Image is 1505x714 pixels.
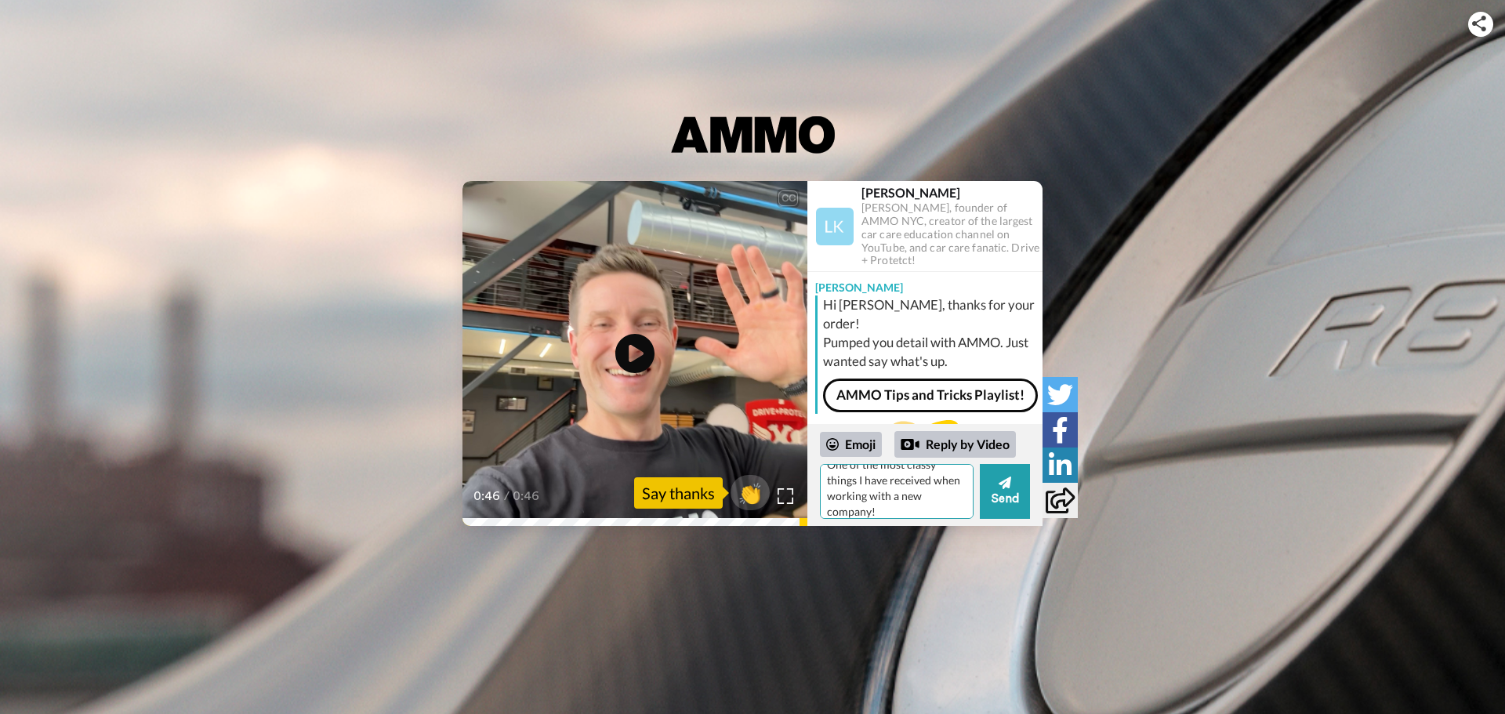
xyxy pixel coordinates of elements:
div: CC [778,190,798,206]
img: message.svg [890,420,959,451]
div: Hi [PERSON_NAME], thanks for your order! Pumped you detail with AMMO. Just wanted say what's up. [823,295,1039,371]
div: Say thanks [634,477,723,509]
div: Send [PERSON_NAME] a reply. [807,420,1043,477]
button: 👏 [731,475,770,510]
span: 👏 [731,480,770,506]
span: 0:46 [473,487,501,506]
div: [PERSON_NAME] [807,272,1043,295]
div: [PERSON_NAME] [861,185,1042,200]
div: Emoji [820,432,882,457]
textarea: One of the most classy things I have received when working with a new company! [820,464,974,519]
img: Profile Image [816,208,854,245]
button: Send [980,464,1030,519]
img: ic_share.svg [1472,16,1486,31]
div: Reply by Video [901,435,919,454]
div: Reply by Video [894,431,1016,458]
a: AMMO Tips and Tricks Playlist! [823,379,1038,411]
img: Full screen [778,488,793,504]
img: logo [666,95,839,158]
span: 0:46 [513,487,540,506]
span: / [504,487,510,506]
div: [PERSON_NAME], founder of AMMO NYC, creator of the largest car care education channel on YouTube,... [861,201,1042,267]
